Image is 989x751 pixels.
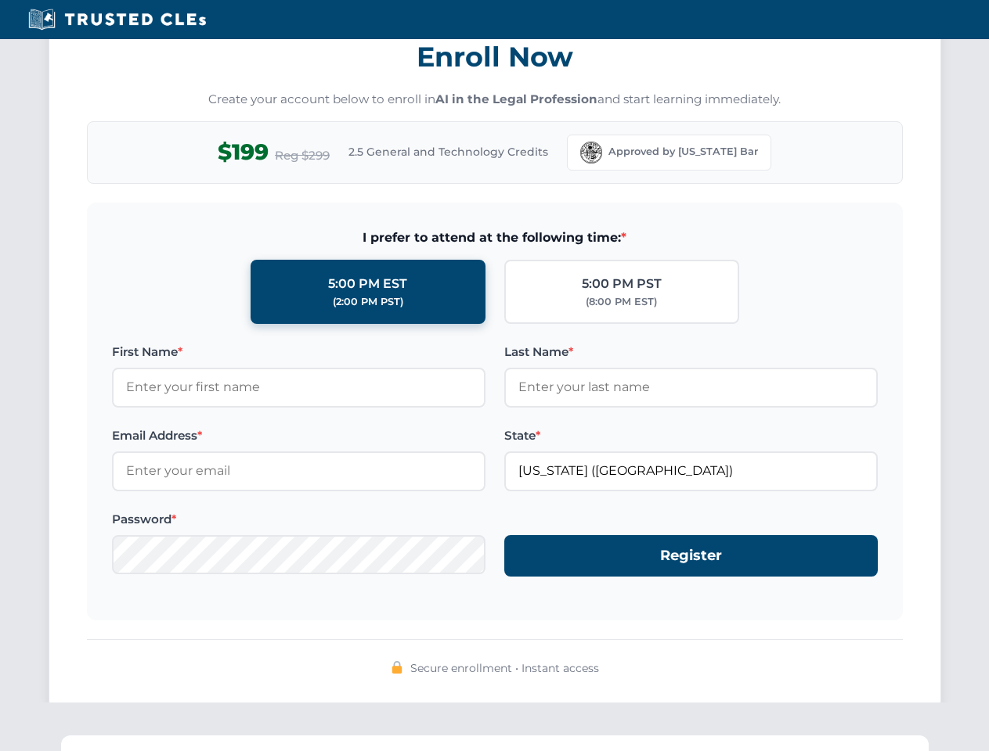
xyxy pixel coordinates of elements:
[218,135,269,170] span: $199
[504,368,878,407] input: Enter your last name
[112,451,485,490] input: Enter your email
[504,343,878,361] label: Last Name
[586,294,657,310] div: (8:00 PM EST)
[112,510,485,529] label: Password
[333,294,403,310] div: (2:00 PM PST)
[582,274,662,294] div: 5:00 PM PST
[275,146,330,165] span: Reg $299
[87,91,903,109] p: Create your account below to enroll in and start learning immediately.
[112,426,485,445] label: Email Address
[504,426,878,445] label: State
[410,659,599,677] span: Secure enrollment • Instant access
[328,274,407,294] div: 5:00 PM EST
[504,451,878,490] input: Florida (FL)
[504,535,878,577] button: Register
[112,228,878,248] span: I prefer to attend at the following time:
[580,142,602,163] img: Florida Bar
[391,661,403,674] img: 🔒
[112,368,485,407] input: Enter your first name
[87,32,903,81] h3: Enroll Now
[348,143,548,160] span: 2.5 General and Technology Credits
[23,8,211,31] img: Trusted CLEs
[435,92,597,106] strong: AI in the Legal Profession
[608,144,758,160] span: Approved by [US_STATE] Bar
[112,343,485,361] label: First Name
